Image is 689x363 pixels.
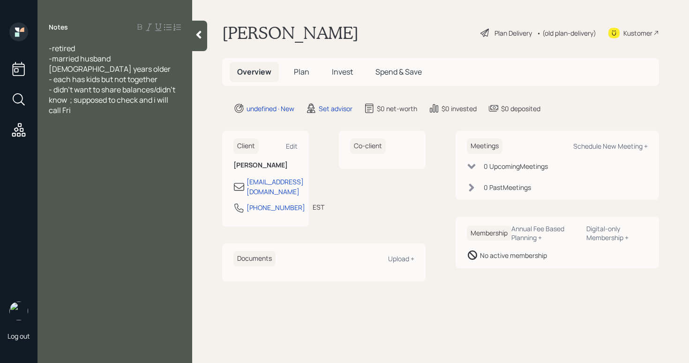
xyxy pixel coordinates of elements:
[247,203,305,212] div: [PHONE_NUMBER]
[442,104,477,113] div: $0 invested
[286,142,298,151] div: Edit
[623,28,652,38] div: Kustomer
[49,53,171,74] span: -married husband [DEMOGRAPHIC_DATA] years older
[233,161,298,169] h6: [PERSON_NAME]
[484,182,531,192] div: 0 Past Meeting s
[494,28,532,38] div: Plan Delivery
[7,332,30,340] div: Log out
[480,250,547,260] div: No active membership
[484,161,548,171] div: 0 Upcoming Meeting s
[49,84,177,115] span: - didn't want to share balances/didn't know ; supposed to check and i will call Fri
[501,104,540,113] div: $0 deposited
[247,104,294,113] div: undefined · New
[388,254,414,263] div: Upload +
[237,67,271,77] span: Overview
[375,67,422,77] span: Spend & Save
[313,202,324,212] div: EST
[511,224,579,242] div: Annual Fee Based Planning +
[573,142,648,151] div: Schedule New Meeting +
[467,138,502,154] h6: Meetings
[319,104,352,113] div: Set advisor
[9,302,28,320] img: retirable_logo.png
[49,43,75,53] span: -retired
[49,74,157,84] span: - each has kids but not together
[537,28,596,38] div: • (old plan-delivery)
[332,67,353,77] span: Invest
[247,177,304,197] div: [EMAIL_ADDRESS][DOMAIN_NAME]
[467,226,511,241] h6: Membership
[233,138,259,154] h6: Client
[350,138,386,154] h6: Co-client
[49,23,68,32] label: Notes
[222,23,359,43] h1: [PERSON_NAME]
[294,67,309,77] span: Plan
[233,251,276,266] h6: Documents
[377,104,417,113] div: $0 net-worth
[586,224,648,242] div: Digital-only Membership +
